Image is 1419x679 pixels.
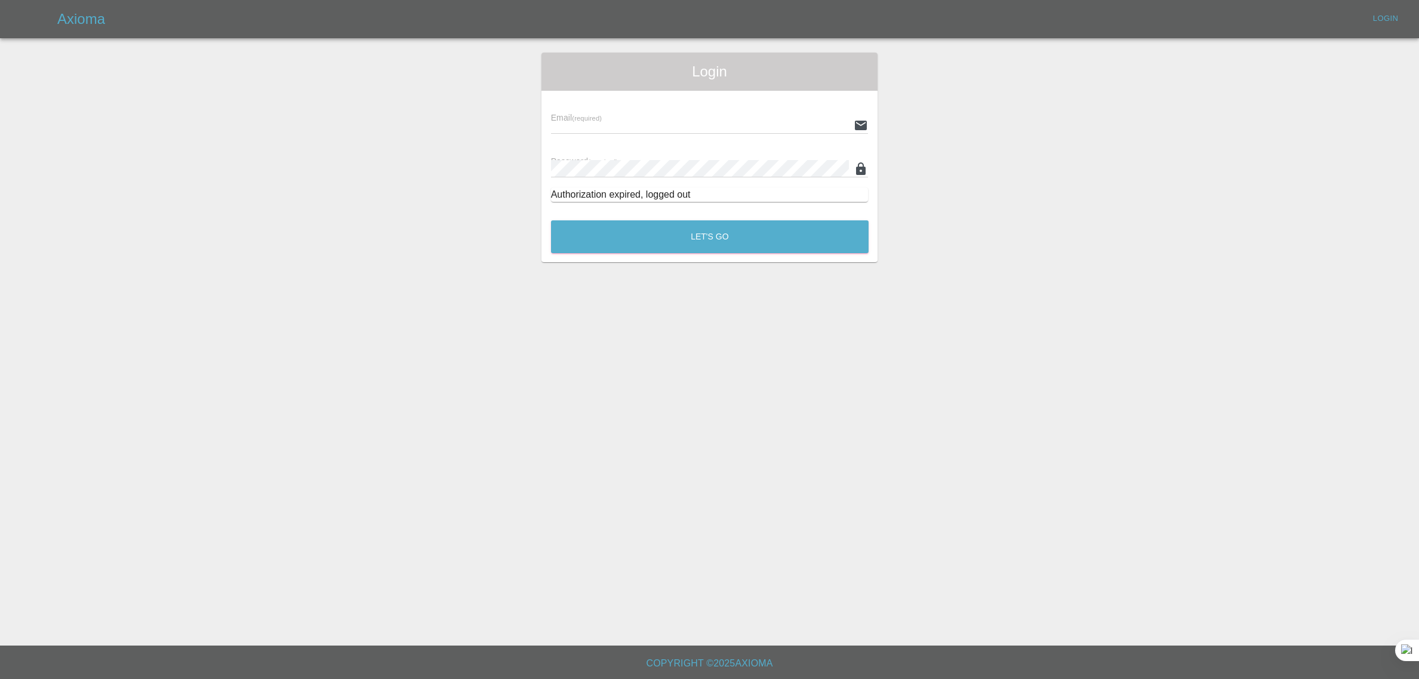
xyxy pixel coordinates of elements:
span: Email [551,113,602,122]
h5: Axioma [57,10,105,29]
a: Login [1366,10,1405,28]
small: (required) [588,158,618,165]
div: Authorization expired, logged out [551,188,869,202]
h6: Copyright © 2025 Axioma [10,655,1409,672]
button: Let's Go [551,220,869,253]
span: Login [551,62,869,81]
span: Password [551,156,618,166]
small: (required) [572,115,602,122]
